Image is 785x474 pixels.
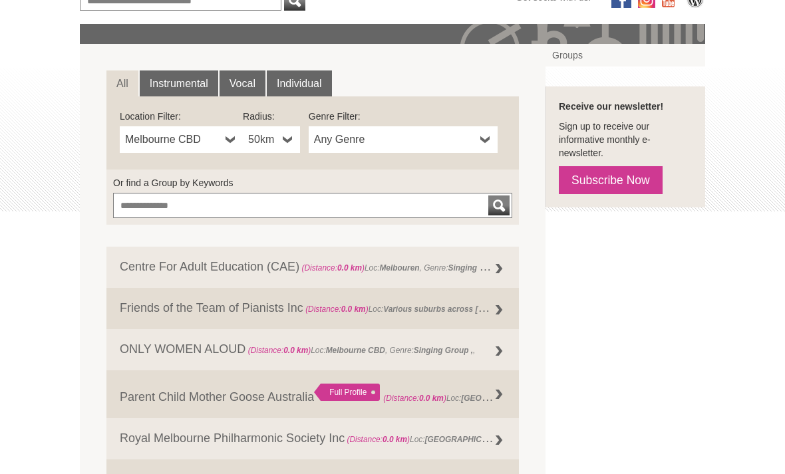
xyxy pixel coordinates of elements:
strong: [GEOGRAPHIC_DATA] [461,391,546,404]
strong: Melbourne CBD [326,346,385,356]
span: Loc: , Genre: , [245,346,475,356]
strong: 0.0 km [419,394,444,404]
a: 50km [243,127,300,154]
span: 50km [248,132,277,148]
label: Radius: [243,110,300,124]
strong: 0.0 km [337,264,362,273]
span: Loc: , Genre: , [383,391,643,404]
span: Loc: , Genre: , [303,302,685,315]
span: (Distance: ) [301,264,365,273]
a: Individual [267,71,332,98]
strong: Singing Group , [448,261,508,274]
a: ONLY WOMEN ALOUD (Distance:0.0 km)Loc:Melbourne CBD, Genre:Singing Group ,, [106,330,519,371]
a: Groups [546,45,705,67]
a: Centre For Adult Education (CAE) (Distance:0.0 km)Loc:Melbouren, Genre:Singing Group ,, Members: [106,247,519,289]
label: Genre Filter: [309,110,498,124]
span: (Distance: ) [305,305,369,314]
strong: Various suburbs across [GEOGRAPHIC_DATA] [383,302,559,315]
a: All [106,71,138,98]
label: Location Filter: [120,110,243,124]
strong: Receive our newsletter! [559,102,663,112]
label: Or find a Group by Keywords [113,177,512,190]
a: Friends of the Team of Pianists Inc (Distance:0.0 km)Loc:Various suburbs across [GEOGRAPHIC_DATA]... [106,289,519,330]
strong: 0.0 km [341,305,366,314]
p: Sign up to receive our informative monthly e-newsletter. [559,120,692,160]
span: (Distance: ) [347,435,410,445]
a: Any Genre [309,127,498,154]
a: Parent Child Mother Goose Australia Full Profile (Distance:0.0 km)Loc:[GEOGRAPHIC_DATA], Genre:, [106,371,519,419]
strong: [GEOGRAPHIC_DATA] [425,432,510,445]
span: Melbourne CBD [125,132,220,148]
strong: Melbouren [379,264,419,273]
strong: 0.0 km [383,435,407,445]
a: Royal Melbourne Philharmonic Society Inc (Distance:0.0 km)Loc:[GEOGRAPHIC_DATA], Genre:, Members: [106,419,519,460]
a: Melbourne CBD [120,127,243,154]
span: Loc: , Genre: , Members: [299,261,570,274]
span: (Distance: ) [383,394,446,404]
a: Vocal [220,71,265,98]
span: Any Genre [314,132,475,148]
strong: Singing Group , [414,346,473,356]
span: Loc: , Genre: , Members: [345,432,632,445]
a: Subscribe Now [559,167,663,195]
strong: 0.0 km [283,346,308,356]
div: Full Profile [314,384,380,402]
span: (Distance: ) [248,346,311,356]
a: Instrumental [140,71,218,98]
